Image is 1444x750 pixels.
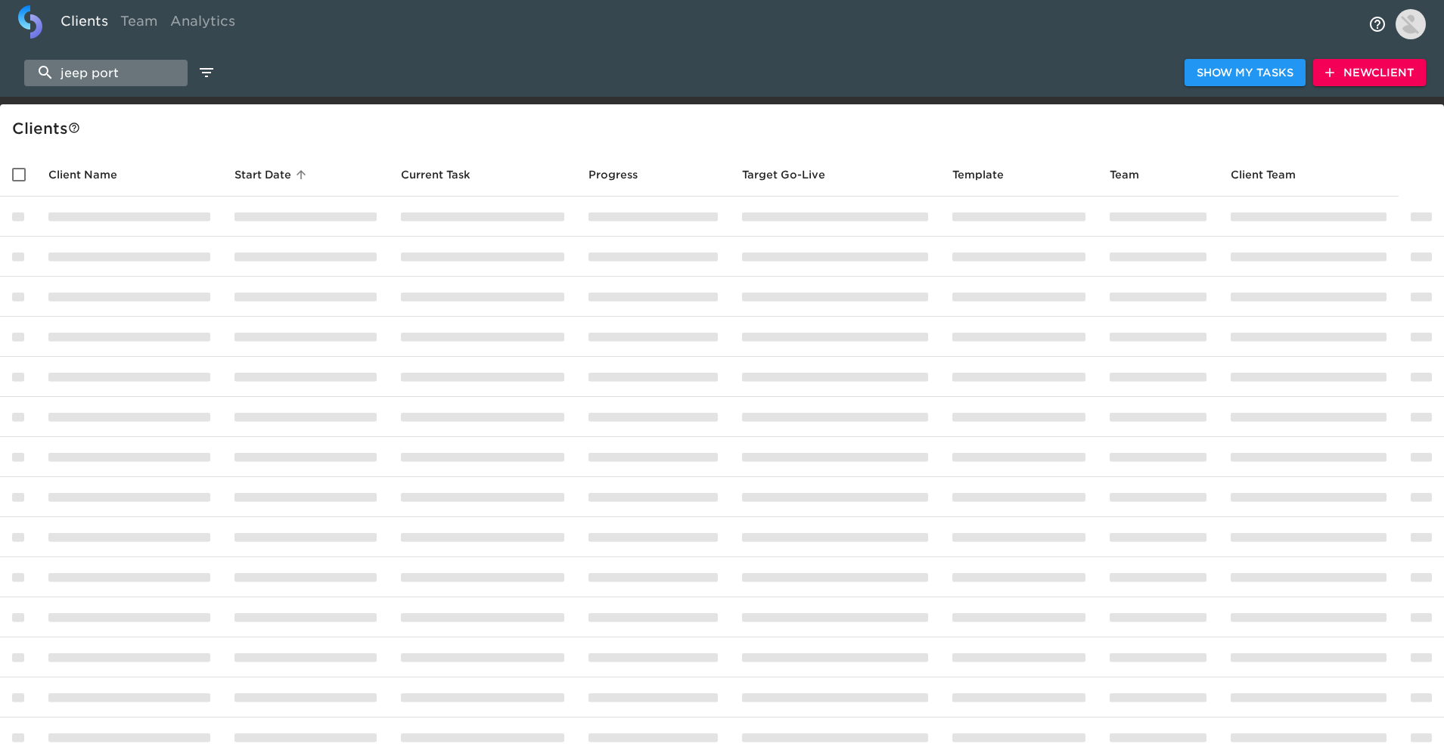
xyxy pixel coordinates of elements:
input: search [24,60,188,86]
span: Start Date [234,166,311,184]
span: New Client [1325,64,1414,82]
button: edit [194,60,219,85]
img: logo [18,5,42,39]
span: Current Task [401,166,490,184]
button: Show My Tasks [1185,59,1306,87]
span: Target Go-Live [742,166,845,184]
button: notifications [1359,6,1396,42]
a: Clients [54,5,114,42]
div: Client s [12,116,1438,141]
button: NewClient [1313,59,1426,87]
a: Team [114,5,164,42]
img: Profile [1396,9,1426,39]
span: Calculated based on the start date and the duration of all Tasks contained in this Hub. [742,166,825,184]
svg: This is a list of all of your clients and clients shared with you [68,122,80,134]
a: Analytics [164,5,241,42]
span: Team [1110,166,1159,184]
span: Client Team [1231,166,1315,184]
span: Show My Tasks [1197,64,1293,82]
span: This is the next Task in this Hub that should be completed [401,166,470,184]
span: Client Name [48,166,137,184]
span: Template [952,166,1023,184]
span: Progress [588,166,657,184]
